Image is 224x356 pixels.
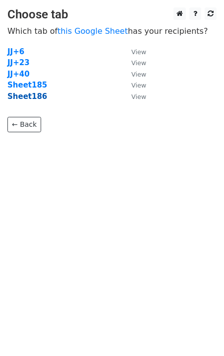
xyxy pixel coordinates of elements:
a: Sheet185 [7,81,47,89]
a: View [121,81,146,89]
small: View [131,59,146,67]
a: View [121,92,146,101]
a: JJ+40 [7,70,30,79]
a: Sheet186 [7,92,47,101]
small: View [131,71,146,78]
small: View [131,82,146,89]
a: ← Back [7,117,41,132]
a: JJ+23 [7,58,30,67]
a: this Google Sheet [57,26,128,36]
a: View [121,47,146,56]
a: View [121,70,146,79]
small: View [131,48,146,56]
a: View [121,58,146,67]
small: View [131,93,146,100]
h3: Choose tab [7,7,217,22]
a: JJ+6 [7,47,24,56]
p: Which tab of has your recipients? [7,26,217,36]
